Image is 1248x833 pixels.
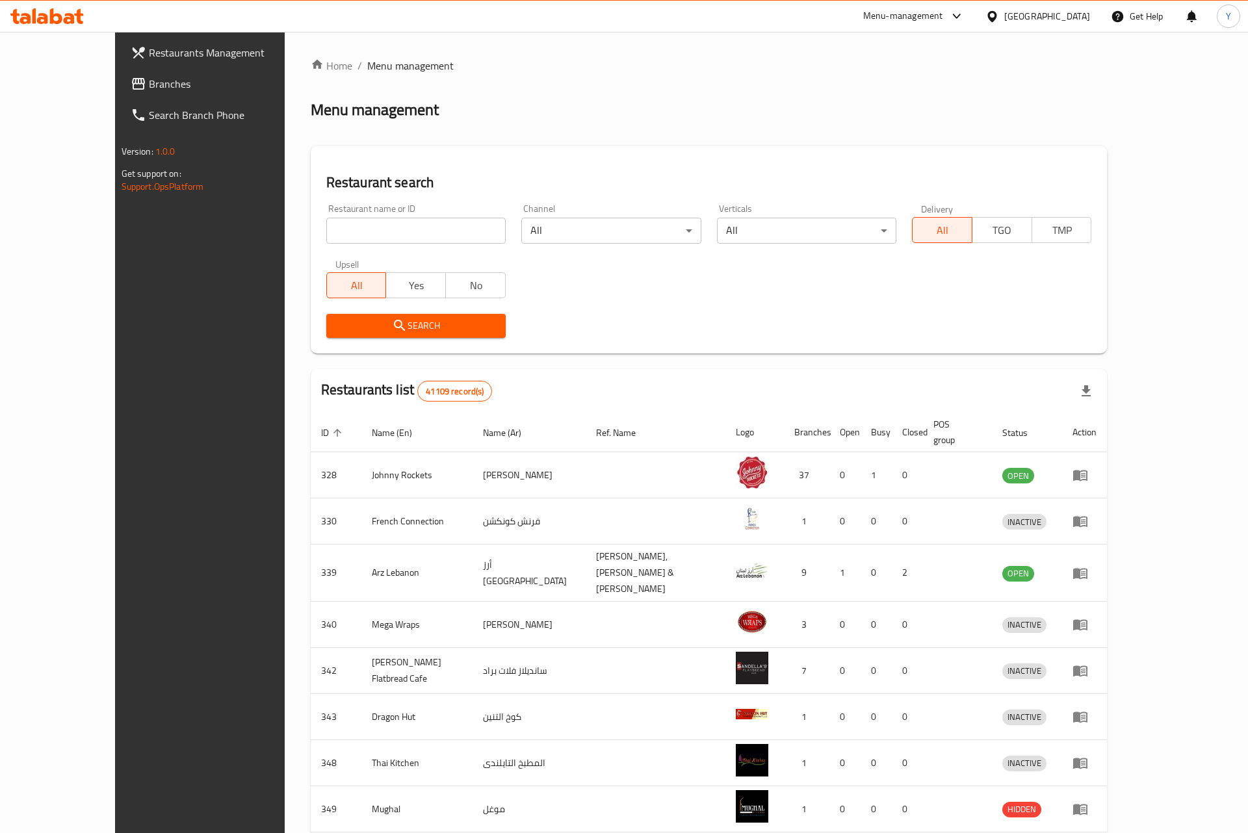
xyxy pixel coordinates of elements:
[473,602,586,648] td: [PERSON_NAME]
[736,606,768,638] img: Mega Wraps
[892,786,923,832] td: 0
[1002,566,1034,582] div: OPEN
[321,380,493,402] h2: Restaurants list
[892,452,923,498] td: 0
[418,385,491,398] span: 41109 record(s)
[473,648,586,694] td: سانديلاز فلات براد
[784,694,829,740] td: 1
[586,545,725,602] td: [PERSON_NAME],[PERSON_NAME] & [PERSON_NAME]
[149,45,313,60] span: Restaurants Management
[861,740,892,786] td: 0
[1002,566,1034,581] span: OPEN
[736,502,768,535] img: French Connection
[473,498,586,545] td: فرنش كونكشن
[473,452,586,498] td: [PERSON_NAME]
[863,8,943,24] div: Menu-management
[311,58,352,73] a: Home
[912,217,972,243] button: All
[367,58,454,73] span: Menu management
[784,786,829,832] td: 1
[736,456,768,489] img: Johnny Rockets
[784,740,829,786] td: 1
[1002,515,1046,530] span: INACTIVE
[417,381,492,402] div: Total records count
[372,425,429,441] span: Name (En)
[736,744,768,776] img: Thai Kitchen
[357,58,362,73] li: /
[451,276,500,295] span: No
[311,694,361,740] td: 343
[861,498,892,545] td: 0
[784,498,829,545] td: 1
[861,648,892,694] td: 0
[861,413,892,452] th: Busy
[829,452,861,498] td: 0
[784,602,829,648] td: 3
[120,68,324,99] a: Branches
[120,99,324,131] a: Search Branch Phone
[1002,710,1046,724] span: INACTIVE
[337,318,495,334] span: Search
[1002,617,1046,633] div: INACTIVE
[1002,514,1046,530] div: INACTIVE
[1002,617,1046,632] span: INACTIVE
[829,602,861,648] td: 0
[1002,425,1045,441] span: Status
[861,602,892,648] td: 0
[311,786,361,832] td: 349
[829,545,861,602] td: 1
[445,272,506,298] button: No
[361,602,473,648] td: Mega Wraps
[311,452,361,498] td: 328
[321,425,346,441] span: ID
[1002,663,1046,678] span: INACTIVE
[311,740,361,786] td: 348
[311,498,361,545] td: 330
[155,143,175,160] span: 1.0.0
[385,272,446,298] button: Yes
[736,554,768,587] img: Arz Lebanon
[483,425,538,441] span: Name (Ar)
[1002,802,1041,817] div: HIDDEN
[361,694,473,740] td: Dragon Hut
[1072,709,1097,724] div: Menu
[829,740,861,786] td: 0
[861,694,892,740] td: 0
[1226,9,1231,23] span: Y
[1072,801,1097,817] div: Menu
[1072,467,1097,483] div: Menu
[1072,617,1097,632] div: Menu
[521,218,701,244] div: All
[326,272,387,298] button: All
[861,786,892,832] td: 0
[736,790,768,823] img: Mughal
[122,165,181,182] span: Get support on:
[829,498,861,545] td: 0
[122,178,204,195] a: Support.OpsPlatform
[1072,755,1097,771] div: Menu
[972,217,1032,243] button: TGO
[784,648,829,694] td: 7
[736,698,768,730] img: Dragon Hut
[933,416,977,448] span: POS group
[1002,802,1041,817] span: HIDDEN
[596,425,653,441] span: Ref. Name
[892,740,923,786] td: 0
[149,107,313,123] span: Search Branch Phone
[473,545,586,602] td: أرز [GEOGRAPHIC_DATA]
[361,786,473,832] td: Mughal
[391,276,441,295] span: Yes
[361,648,473,694] td: [PERSON_NAME] Flatbread Cafe
[1072,663,1097,678] div: Menu
[717,218,896,244] div: All
[473,694,586,740] td: كوخ التنين
[120,37,324,68] a: Restaurants Management
[361,452,473,498] td: Johnny Rockets
[784,545,829,602] td: 9
[921,204,954,213] label: Delivery
[473,740,586,786] td: المطبخ التايلندى
[892,648,923,694] td: 0
[784,452,829,498] td: 37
